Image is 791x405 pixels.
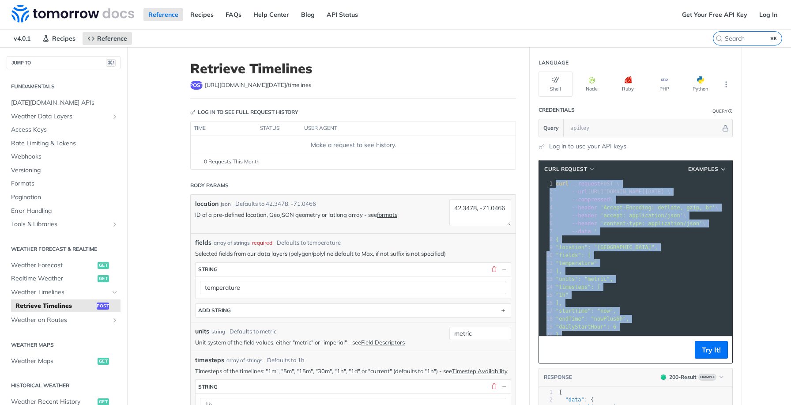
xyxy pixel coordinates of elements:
a: Blog [296,8,320,21]
p: Timesteps of the timelines: "1m", "5m", "15m", "30m", "1h", "1d" or "current" (defaults to "1h") ... [195,367,511,375]
span: get [98,358,109,365]
div: 13 [539,275,554,283]
button: Hide [500,382,508,390]
div: Language [539,59,569,67]
button: More Languages [719,78,733,91]
a: API Status [322,8,363,21]
a: formats [377,211,397,218]
div: Credentials [539,106,575,114]
span: get [98,262,109,269]
a: Weather Data LayersShow subpages for Weather Data Layers [7,110,121,123]
div: Body Params [190,182,229,189]
label: location [195,199,218,208]
span: Formats [11,179,118,188]
span: { [556,236,559,242]
a: Get Your Free API Key [677,8,752,21]
span: --header [572,212,597,219]
span: Tools & Libraries [11,220,109,229]
span: --header [572,220,597,227]
button: string [196,380,511,393]
div: 3 [539,196,554,204]
span: 'accept: application/json' [600,212,683,219]
div: 5 [539,212,554,220]
a: Timestep Availability [452,367,508,375]
a: Recipes [38,32,80,45]
div: 20 [539,331,554,339]
span: Query [543,124,559,132]
span: "location": "[GEOGRAPHIC_DATA]", [556,244,658,250]
button: Shell [539,72,573,97]
a: Weather on RoutesShow subpages for Weather on Routes [7,314,121,327]
span: \ [556,220,706,227]
div: 11 [539,259,554,267]
div: json [221,200,231,208]
span: Webhooks [11,152,118,161]
button: RESPONSE [543,373,573,382]
span: \ [556,197,613,203]
span: "temperature" [556,260,597,266]
div: 2 [539,396,553,404]
span: "fields": [ [556,252,591,258]
span: "endTime": "nowPlus6h", [556,316,629,322]
span: Example [698,374,716,381]
img: Tomorrow.io Weather API Docs [11,5,134,23]
a: Weather Forecastget [7,259,121,272]
div: 14 [539,283,554,291]
button: Show subpages for Weather Data Layers [111,113,118,120]
h1: Retrieve Timelines [190,61,516,76]
h2: Weather Maps [7,341,121,349]
div: 6 [539,220,554,227]
h2: Historical Weather [7,382,121,390]
svg: Key [190,110,196,115]
div: Log in to see full request history [190,108,298,116]
span: Recipes [52,34,75,42]
input: apikey [566,119,721,137]
span: "timesteps": [ [556,284,600,290]
span: : { [559,397,594,403]
span: Rate Limiting & Tokens [11,139,118,148]
span: Weather Maps [11,357,95,366]
span: cURL Request [544,165,587,173]
a: [DATE][DOMAIN_NAME] APIs [7,96,121,110]
span: } [556,332,559,338]
div: string [198,383,218,390]
span: [DATE][DOMAIN_NAME] APIs [11,98,118,107]
span: \ [556,212,686,219]
button: Node [575,72,609,97]
div: Defaults to metric [230,327,276,336]
span: ' [594,228,597,235]
button: Python [683,72,717,97]
span: { [559,389,562,395]
p: ID of a pre-defined location, GeoJSON geometry or latlong array - see [195,211,445,219]
div: 200 - Result [669,373,697,381]
div: required [252,239,272,247]
span: --data [572,228,591,235]
span: 'Accept-Encoding: deflate, gzip, br' [600,204,715,211]
span: Realtime Weather [11,274,95,283]
div: Query [712,108,727,114]
button: Examples [685,165,730,174]
p: Unit system of the field values, either "metric" or "imperial" - see [195,338,445,346]
span: "startTime": "now", [556,308,616,314]
div: 17 [539,307,554,315]
div: QueryInformation [712,108,733,114]
span: Weather on Routes [11,316,109,325]
span: Reference [97,34,127,42]
span: curl [556,181,569,187]
div: array of strings [214,239,250,247]
a: Error Handling [7,204,121,218]
span: Weather Forecast [11,261,95,270]
a: Access Keys [7,123,121,136]
span: 0 Requests This Month [204,158,260,166]
a: Realtime Weatherget [7,272,121,285]
button: Hide [500,265,508,273]
button: Try It! [695,341,728,359]
th: time [191,121,257,136]
a: Rate Limiting & Tokens [7,137,121,150]
div: array of strings [226,356,263,364]
kbd: ⌘K [768,34,780,43]
div: 12 [539,267,554,275]
a: Tools & LibrariesShow subpages for Tools & Libraries [7,218,121,231]
div: 10 [539,251,554,259]
span: Examples [688,165,719,173]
